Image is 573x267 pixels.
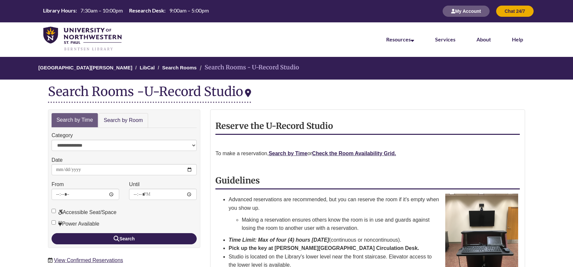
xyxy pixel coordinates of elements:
label: Until [129,180,140,189]
a: Search by Room [99,113,148,128]
a: Check the Room Availability Grid. [312,151,396,156]
input: Power Available [52,220,56,225]
div: U-Record Studio [144,84,251,99]
a: LibCal [140,65,155,70]
a: Hours Today [40,7,211,15]
input: Accessible Seat/Space [52,209,56,213]
a: About [476,36,491,42]
nav: Breadcrumb [48,57,525,80]
img: UNWSP Library Logo [43,27,121,51]
label: Date [52,156,63,164]
button: My Account [443,6,490,17]
th: Library Hours: [40,7,78,14]
button: Chat 24/7 [496,6,534,17]
label: Category [52,131,73,140]
a: Resources [386,36,414,42]
a: My Account [443,8,490,14]
a: [GEOGRAPHIC_DATA][PERSON_NAME] [38,65,132,70]
a: Chat 24/7 [496,8,534,14]
strong: Reserve the U-Record Studio [215,121,333,131]
strong: Guidelines [215,175,260,186]
span: 9:00am – 5:00pm [169,7,209,13]
p: Making a reservation ensures others know the room is in use and guards against losing the room to... [242,216,520,232]
div: Search Rooms - [48,85,251,103]
a: Services [435,36,455,42]
button: Search [52,233,197,244]
p: To make a reservation, or [215,149,520,158]
a: Search by Time [52,113,98,127]
span: 7:30am – 10:00pm [80,7,123,13]
label: Accessible Seat/Space [52,208,117,217]
th: Research Desk: [126,7,166,14]
li: (continuous or noncontinuous). [229,236,520,244]
a: Search Rooms [162,65,197,70]
a: Search by Time [269,151,307,156]
strong: Time Limit: Max of four (4) hours [DATE] [229,237,329,243]
label: From [52,180,64,189]
li: Search Rooms - U-Record Studio [198,63,299,72]
p: Advanced reservations are recommended, but you can reserve the room if it's empty when you show up. [229,195,520,212]
a: View Confirmed Reservations [54,257,123,263]
a: Help [512,36,523,42]
label: Power Available [52,220,99,228]
strong: Pick up the key at [PERSON_NAME][GEOGRAPHIC_DATA] Circulation Desk. [229,245,419,251]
